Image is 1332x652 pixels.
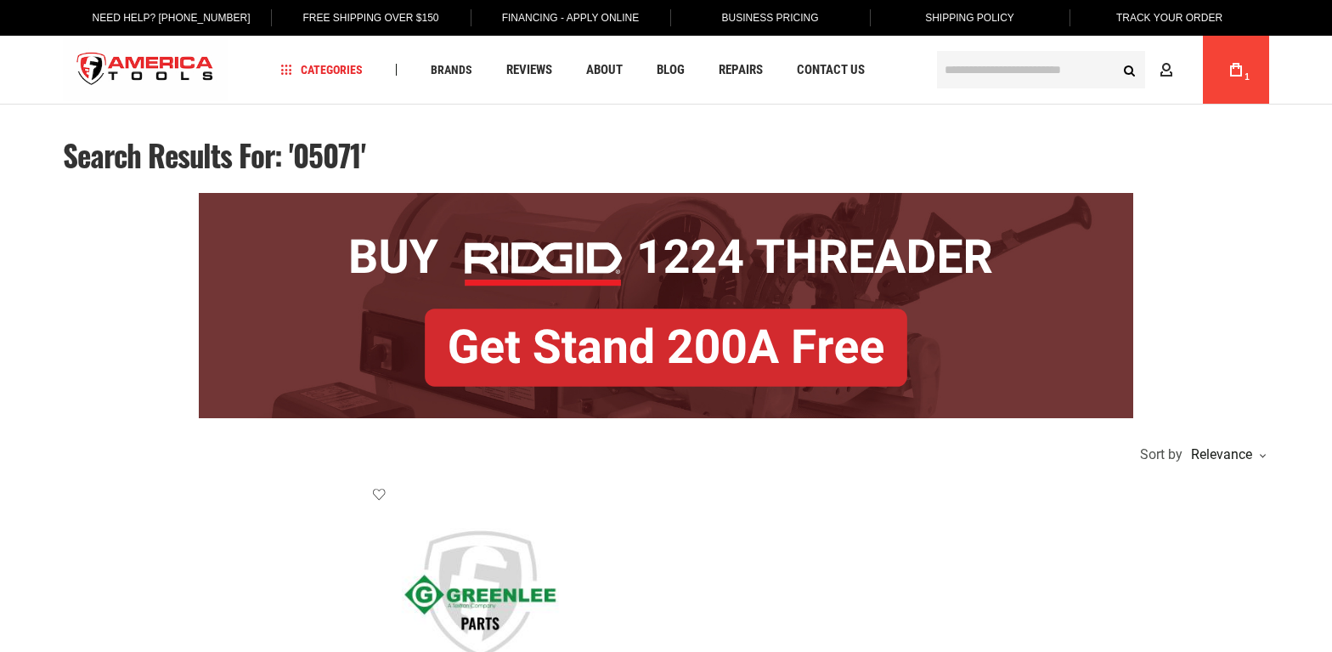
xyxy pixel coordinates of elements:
a: store logo [63,38,228,102]
a: Repairs [711,59,770,82]
span: About [586,64,623,77]
a: BOGO: Buy RIDGID® 1224 Threader, Get Stand 200A Free! [199,193,1133,206]
span: Shipping Policy [925,12,1014,24]
span: Contact Us [797,64,865,77]
div: Relevance [1187,448,1265,462]
a: 1 [1220,36,1252,104]
img: BOGO: Buy RIDGID® 1224 Threader, Get Stand 200A Free! [199,193,1133,418]
span: Categories [281,64,363,76]
a: Categories [274,59,370,82]
a: Blog [649,59,692,82]
img: America Tools [63,38,228,102]
span: Brands [431,64,472,76]
span: 1 [1245,72,1250,82]
span: Search results for: '05071' [63,133,365,177]
a: Reviews [499,59,560,82]
button: Search [1113,54,1145,86]
span: Repairs [719,64,763,77]
span: Blog [657,64,685,77]
span: Sort by [1140,448,1182,462]
a: About [579,59,630,82]
a: Contact Us [789,59,872,82]
span: Reviews [506,64,552,77]
a: Brands [423,59,480,82]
